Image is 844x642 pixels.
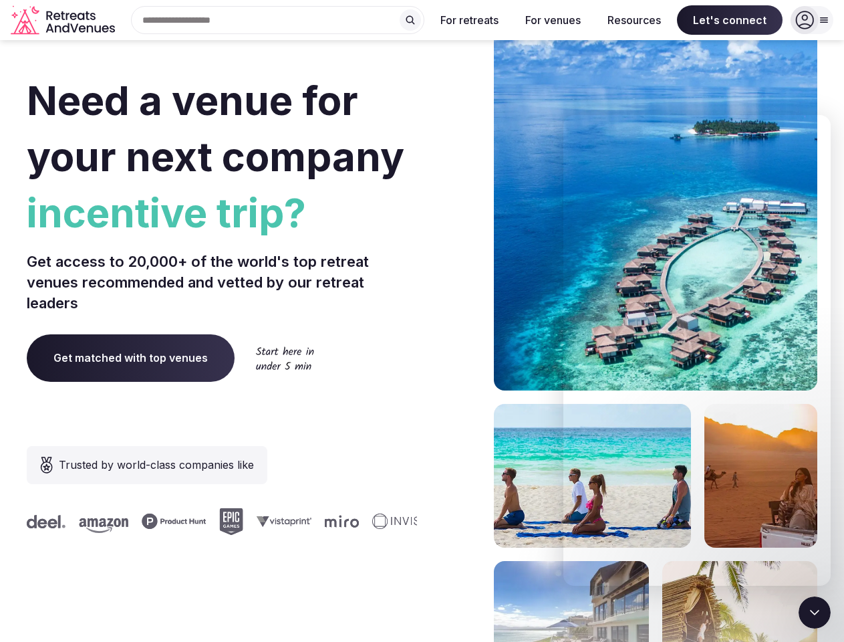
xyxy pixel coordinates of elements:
button: Resources [597,5,672,35]
button: For retreats [430,5,509,35]
svg: Vistaprint company logo [255,516,310,527]
span: Let's connect [677,5,783,35]
a: Visit the homepage [11,5,118,35]
svg: Miro company logo [323,515,358,528]
svg: Invisible company logo [371,514,444,530]
button: For venues [515,5,591,35]
a: Get matched with top venues [27,334,235,381]
svg: Deel company logo [25,515,64,528]
span: Need a venue for your next company [27,76,404,181]
iframe: Intercom live chat [799,597,831,629]
svg: Epic Games company logo [218,508,242,535]
span: Trusted by world-class companies like [59,457,254,473]
img: yoga on tropical beach [494,404,691,548]
p: Get access to 20,000+ of the world's top retreat venues recommended and vetted by our retreat lea... [27,251,417,313]
svg: Retreats and Venues company logo [11,5,118,35]
img: Start here in under 5 min [256,346,314,370]
iframe: Intercom live chat [563,115,831,586]
span: incentive trip? [27,185,417,241]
